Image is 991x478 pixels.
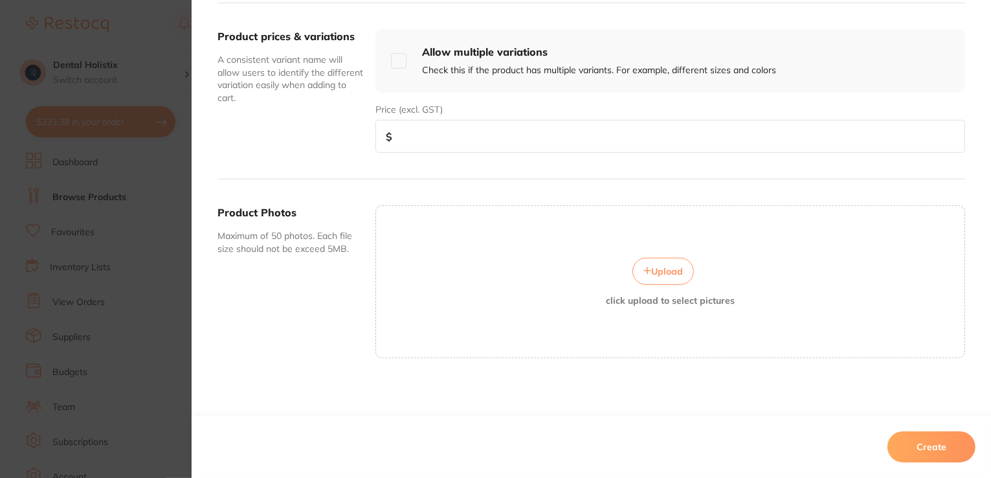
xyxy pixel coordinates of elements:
[375,104,443,115] label: Price (excl. GST)
[632,258,694,285] button: Upload
[217,54,365,104] p: A consistent variant name will allow users to identify the different variation easily when adding...
[217,206,296,219] label: Product Photos
[606,295,735,306] p: click upload to select pictures
[386,131,392,142] span: $
[422,64,776,77] p: Check this if the product has multiple variants. For example, different sizes and colors
[217,30,355,43] label: Product prices & variations
[651,266,683,277] span: Upload
[887,431,975,462] button: Create
[217,230,365,255] p: Maximum of 50 photos. Each file size should not be exceed 5MB.
[422,45,776,59] h4: Allow multiple variations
